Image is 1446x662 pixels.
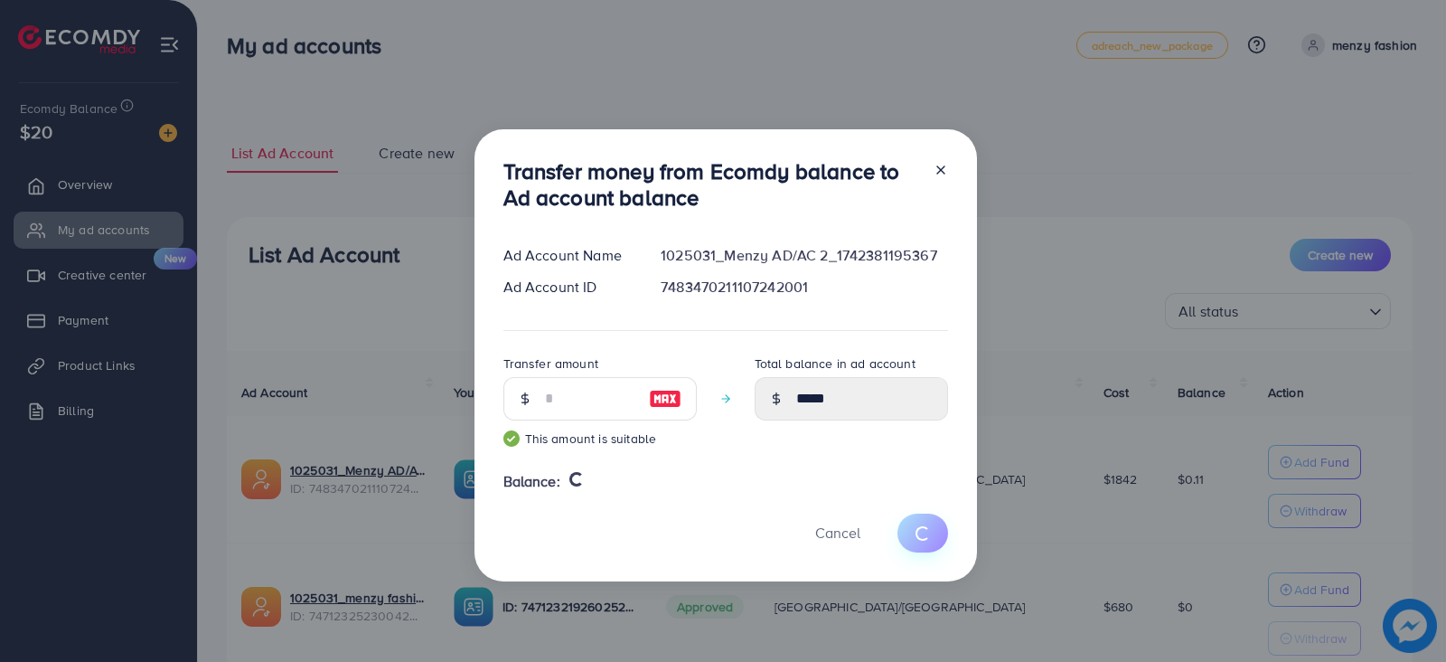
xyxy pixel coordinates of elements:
img: guide [503,430,520,447]
div: 7483470211107242001 [646,277,962,298]
small: This amount is suitable [503,430,697,448]
label: Transfer amount [503,355,598,373]
span: Balance: [503,471,560,492]
span: Cancel [815,523,860,543]
div: 1025031_Menzy AD/AC 2_1742381195367 [646,245,962,266]
button: Cancel [793,514,883,553]
div: Ad Account ID [489,277,647,298]
img: image [649,388,681,410]
h3: Transfer money from Ecomdy balance to Ad account balance [503,158,919,211]
div: Ad Account Name [489,245,647,266]
label: Total balance in ad account [755,355,915,373]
